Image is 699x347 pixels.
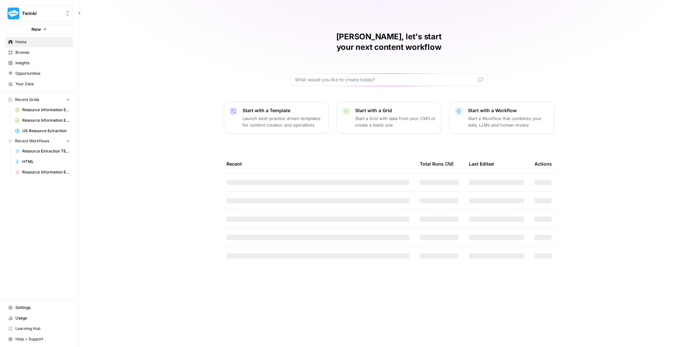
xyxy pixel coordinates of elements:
[15,305,70,311] span: Settings
[534,155,552,173] div: Actions
[22,148,70,154] span: Resource Extraction TEST
[291,31,487,52] h1: [PERSON_NAME], let's start your next content workflow
[226,155,409,173] div: Recent
[5,313,73,323] a: Usage
[337,102,441,134] button: Start with a GridStart a Grid with data from your CMS or create a blank one
[5,68,73,79] a: Opportunities
[468,107,549,114] p: Start with a Workflow
[295,76,475,83] input: What would you like to create today?
[12,115,73,126] a: Resource Information Extraction Grid (1)
[449,102,554,134] button: Start with a WorkflowStart a Workflow that combines your data, LLMs and human review
[5,323,73,334] a: Learning Hub
[15,138,49,144] span: Recent Workflows
[22,169,70,175] span: Resource Information Extraction
[15,97,39,103] span: Recent Grids
[5,58,73,68] a: Insights
[5,24,73,34] button: New
[22,128,70,134] span: US Resource Extraction
[5,79,73,89] a: Your Data
[5,37,73,47] a: Home
[420,155,454,173] div: Total Runs (7d)
[22,117,70,123] span: Resource Information Extraction Grid (1)
[355,107,436,114] p: Start with a Grid
[5,47,73,58] a: Browse
[224,102,329,134] button: Start with a TemplateLaunch best-practice driven templates for content creation and operations
[12,146,73,156] a: Resource Extraction TEST
[5,136,73,146] button: Recent Workflows
[15,39,70,45] span: Home
[12,156,73,167] a: HTML
[5,334,73,344] button: Help + Support
[22,107,70,113] span: Resource Information Extraction and Descriptions
[243,107,323,114] p: Start with a Template
[15,50,70,55] span: Browse
[469,155,494,173] div: Last Edited
[15,315,70,321] span: Usage
[15,336,70,342] span: Help + Support
[15,326,70,332] span: Learning Hub
[15,81,70,87] span: Your Data
[22,159,70,165] span: HTML
[243,115,323,128] p: Launch best-practice driven templates for content creation and operations
[22,10,62,17] span: Twinkl
[31,26,41,32] span: New
[15,60,70,66] span: Insights
[468,115,549,128] p: Start a Workflow that combines your data, LLMs and human review
[5,302,73,313] a: Settings
[8,8,19,19] img: Twinkl Logo
[5,5,73,22] button: Workspace: Twinkl
[355,115,436,128] p: Start a Grid with data from your CMS or create a blank one
[5,95,73,105] button: Recent Grids
[12,167,73,177] a: Resource Information Extraction
[12,105,73,115] a: Resource Information Extraction and Descriptions
[15,71,70,76] span: Opportunities
[12,126,73,136] a: US Resource Extraction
